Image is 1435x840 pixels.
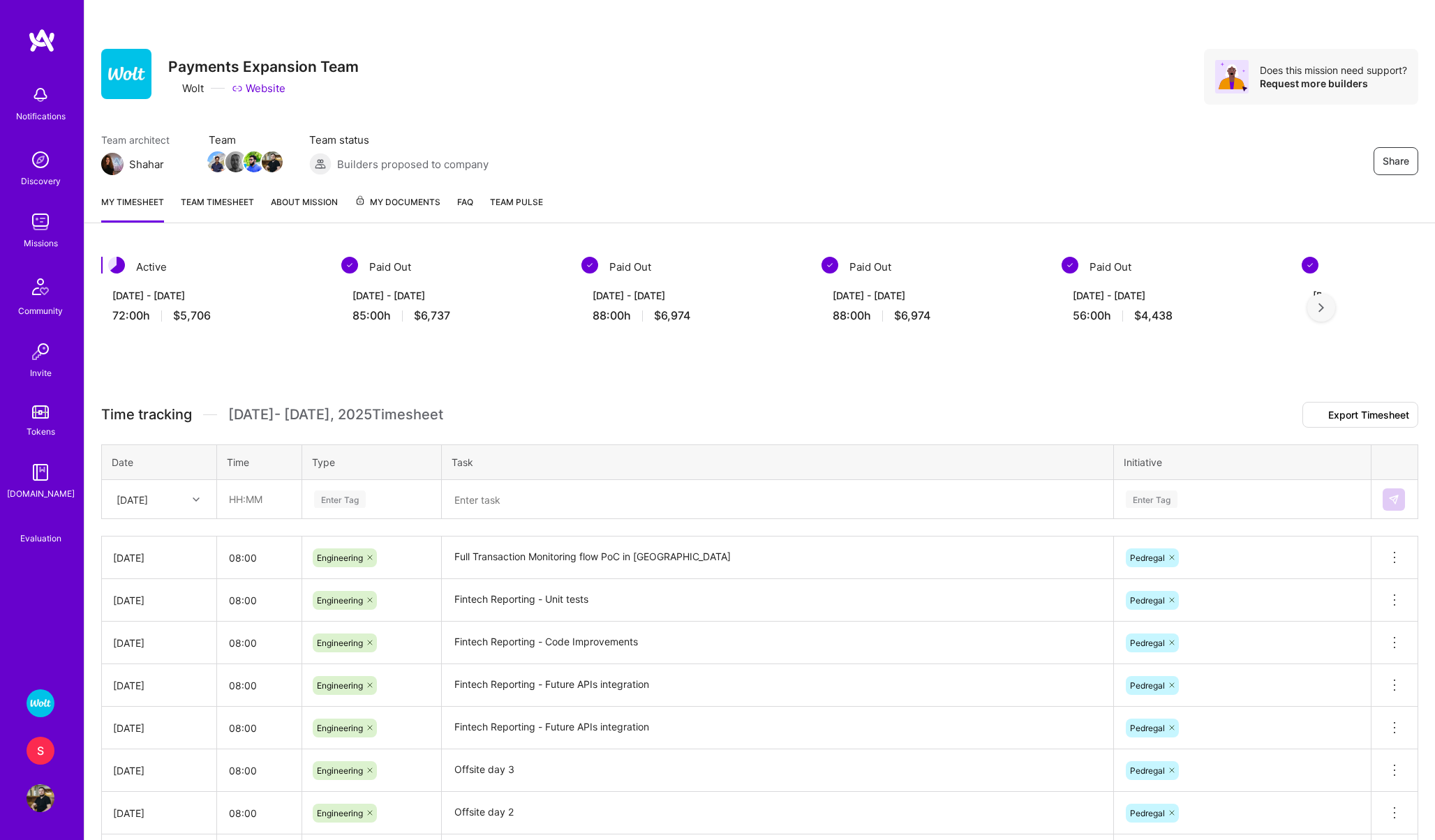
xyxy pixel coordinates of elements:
div: [DATE] [113,763,205,778]
textarea: Full Transaction Monitoring flow PoC in [GEOGRAPHIC_DATA] [443,538,1112,578]
div: Enter Tag [314,488,366,510]
i: icon CompanyGray [168,83,179,94]
div: [DATE] - [DATE] [112,288,313,303]
img: Invite [27,338,54,366]
input: HH:MM [218,710,301,747]
a: Team Member Avatar [209,150,227,174]
img: Team Member Avatar [244,151,265,172]
textarea: Fintech Reporting - Unit tests [443,580,1112,620]
a: S [23,737,58,765]
div: [DATE] - [DATE] [352,288,553,303]
div: Paid Out [581,257,805,277]
img: Submit [1388,494,1399,505]
div: Wolt [168,81,204,96]
img: bell [27,81,54,109]
div: Paid Out [821,257,1045,277]
div: 85:00 h [352,308,553,323]
a: About Mission [271,195,338,223]
a: Team Member Avatar [227,150,245,174]
th: Task [442,445,1114,480]
span: Team Pulse [490,197,543,207]
img: right [1318,303,1324,313]
i: icon Mail [170,158,181,170]
div: Notifications [16,109,66,123]
input: HH:MM [218,795,301,832]
a: My Documents [355,195,440,223]
img: Community [24,270,57,303]
a: Team Member Avatar [263,150,281,174]
img: Team Member Avatar [262,151,283,172]
a: My timesheet [101,195,164,223]
img: Paid Out [581,257,598,273]
img: guide book [27,458,54,486]
input: HH:MM [218,539,301,576]
img: Active [108,257,125,273]
div: Community [18,303,63,318]
div: [DOMAIN_NAME] [7,486,75,501]
a: Team Pulse [490,195,543,223]
div: Enter Tag [1126,488,1177,510]
th: Type [302,445,442,480]
img: teamwork [27,208,54,236]
span: Team [209,133,281,147]
span: $4,438 [1134,308,1173,323]
div: Discovery [21,174,61,188]
input: HH:MM [218,752,301,789]
textarea: Fintech Reporting - Future APIs integration [443,666,1112,705]
img: Paid Out [1062,257,1078,273]
img: tokens [32,405,49,419]
th: Date [102,445,217,480]
img: Paid Out [821,257,838,273]
div: S [27,737,54,765]
span: [DATE] - [DATE] , 2025 Timesheet [228,406,443,423]
div: Paid Out [1062,257,1285,277]
img: logo [28,28,56,53]
div: Time [227,455,292,470]
span: Pedregal [1130,723,1165,733]
span: Pedregal [1130,553,1165,563]
span: $6,974 [894,308,930,323]
span: Time tracking [101,406,192,423]
span: Engineering [317,553,363,563]
input: HH:MM [218,624,301,661]
div: Missions [24,236,58,250]
i: icon SelectionTeam [36,520,46,531]
input: HH:MM [218,481,301,518]
div: [DATE] - [DATE] [593,288,794,303]
span: Team architect [101,133,181,147]
img: Paid Out [1302,257,1318,273]
div: [DATE] [117,492,148,507]
div: [DATE] - [DATE] [1073,288,1274,303]
span: Engineering [317,680,363,691]
img: User Avatar [27,784,54,812]
span: Engineering [317,638,363,648]
input: HH:MM [218,582,301,619]
div: [DATE] [113,721,205,735]
button: Share [1374,147,1418,175]
span: Pedregal [1130,595,1165,606]
span: Builders proposed to company [337,157,489,172]
textarea: Fintech Reporting - Code Improvements [443,623,1112,663]
textarea: Fintech Reporting - Future APIs integration [443,708,1112,748]
span: Pedregal [1130,680,1165,691]
img: Wolt - Fintech: Payments Expansion Team [27,689,54,717]
img: Team Member Avatar [207,151,228,172]
a: Team timesheet [181,195,254,223]
div: [DATE] - [DATE] [833,288,1034,303]
div: Shahar [129,157,164,172]
div: Evaluation [20,531,61,546]
span: Team status [309,133,489,147]
div: [DATE] [113,678,205,693]
textarea: Offsite day 2 [443,793,1112,833]
span: $6,737 [414,308,450,323]
div: 72:00 h [112,308,313,323]
span: Pedregal [1130,765,1165,776]
button: Export Timesheet [1302,402,1418,428]
span: Engineering [317,595,363,606]
img: Team Member Avatar [225,151,246,172]
span: Engineering [317,765,363,776]
span: Engineering [317,808,363,818]
img: Builders proposed to company [309,153,332,175]
span: Pedregal [1130,638,1165,648]
div: Active [101,257,325,277]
